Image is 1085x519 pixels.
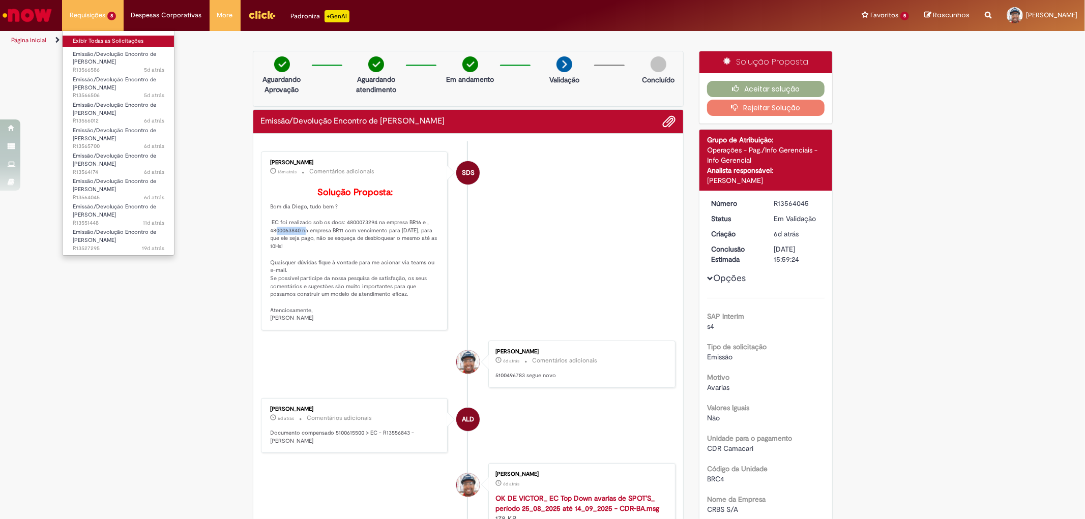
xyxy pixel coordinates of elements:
img: check-circle-green.png [274,56,290,72]
span: 5d atrás [144,91,164,99]
span: ALD [462,407,474,432]
span: Avarias [707,383,729,392]
span: Emissão [707,352,732,361]
p: +GenAi [325,10,349,22]
time: 24/09/2025 16:29:22 [144,194,164,201]
span: 6d atrás [503,481,519,487]
a: Aberto R13527295 : Emissão/Devolução Encontro de Contas Fornecedor [63,227,174,249]
div: [PERSON_NAME] [495,471,665,477]
b: Nome da Empresa [707,495,766,504]
span: Emissão/Devolução Encontro de [PERSON_NAME] [73,50,156,66]
small: Comentários adicionais [310,167,375,176]
dt: Criação [703,229,766,239]
span: Não [707,413,720,422]
div: Grupo de Atribuição: [707,135,825,145]
span: BRC4 [707,474,724,483]
img: check-circle-green.png [368,56,384,72]
p: Bom dia Diego, tudo bem ? EC foi realizado sob os docs: 4800073294 na empresa BR16 e , 4800063840... [271,188,440,322]
span: Rascunhos [933,10,970,20]
span: R13564174 [73,168,164,176]
span: 5d atrás [144,66,164,74]
dt: Conclusão Estimada [703,244,766,264]
span: 5 [900,12,909,20]
span: Emissão/Devolução Encontro de [PERSON_NAME] [73,152,156,168]
small: Comentários adicionais [307,414,372,422]
span: Emissão/Devolução Encontro de [PERSON_NAME] [73,203,156,219]
time: 24/09/2025 16:29:20 [774,229,799,238]
a: OK DE VICTOR_ EC Top Down avarias de SPOT'S_ período 25_08_2025 até 14_09_2025 - CDR-BA.msg [495,494,659,513]
p: Concluído [642,75,675,85]
span: R13527295 [73,245,164,253]
div: [PERSON_NAME] [495,349,665,355]
span: R13551448 [73,219,164,227]
span: Emissão/Devolução Encontro de [PERSON_NAME] [73,101,156,117]
span: 8 [107,12,116,20]
time: 25/09/2025 11:08:34 [144,117,164,125]
img: ServiceNow [1,5,53,25]
p: Validação [549,75,579,85]
a: Aberto R13551448 : Emissão/Devolução Encontro de Contas Fornecedor [63,201,174,223]
a: Rascunhos [924,11,970,20]
a: Aberto R13564174 : Emissão/Devolução Encontro de Contas Fornecedor [63,150,174,172]
img: check-circle-green.png [462,56,478,72]
b: Código da Unidade [707,464,768,473]
div: [PERSON_NAME] [271,160,440,166]
span: [PERSON_NAME] [1026,11,1077,19]
img: arrow-next.png [556,56,572,72]
b: Solução Proposta: [317,187,393,198]
span: 6d atrás [503,358,519,364]
span: Requisições [70,10,105,20]
b: Motivo [707,373,729,382]
a: Aberto R13566012 : Emissão/Devolução Encontro de Contas Fornecedor [63,100,174,121]
span: R13566506 [73,91,164,100]
span: CRBS S/A [707,505,738,514]
div: 24/09/2025 16:29:20 [774,229,821,239]
div: Diego Dos Santos Pinheiro Silva [456,350,480,374]
time: 25/09/2025 10:30:48 [503,358,519,364]
span: Emissão/Devolução Encontro de [PERSON_NAME] [73,177,156,193]
ul: Requisições [62,30,174,256]
span: 6d atrás [144,168,164,176]
time: 19/09/2025 15:56:56 [143,219,164,227]
h2: Emissão/Devolução Encontro de Contas Fornecedor Histórico de tíquete [261,117,445,126]
div: [PERSON_NAME] [707,175,825,186]
button: Aceitar solução [707,81,825,97]
b: SAP Interim [707,312,744,321]
div: Diego Dos Santos Pinheiro Silva [456,473,480,497]
span: CDR Camacari [707,444,753,453]
span: Emissão/Devolução Encontro de [PERSON_NAME] [73,127,156,142]
a: Aberto R13566506 : Emissão/Devolução Encontro de Contas Fornecedor [63,74,174,96]
p: Documento compensado 5100615500 > EC - R13556843 - [PERSON_NAME] [271,429,440,445]
div: Sabrina Da Silva Oliveira [456,161,480,185]
span: R13566012 [73,117,164,125]
span: 19d atrás [142,245,164,252]
span: More [217,10,233,20]
span: R13564045 [73,194,164,202]
span: Favoritos [870,10,898,20]
p: 5100496783 segue novo [495,372,665,380]
a: Aberto R13566586 : Emissão/Devolução Encontro de Contas Fornecedor [63,49,174,71]
dt: Número [703,198,766,208]
img: click_logo_yellow_360x200.png [248,7,276,22]
span: 6d atrás [144,142,164,150]
span: SDS [462,161,475,185]
div: Padroniza [291,10,349,22]
div: R13564045 [774,198,821,208]
time: 24/09/2025 16:48:57 [144,168,164,176]
span: 18m atrás [278,169,297,175]
time: 12/09/2025 11:37:31 [142,245,164,252]
span: 6d atrás [144,117,164,125]
span: 11d atrás [143,219,164,227]
span: Despesas Corporativas [131,10,202,20]
div: Operações - Pag./Info Gerenciais - Info Gerencial [707,145,825,165]
span: 6d atrás [144,194,164,201]
p: Em andamento [446,74,494,84]
img: img-circle-grey.png [651,56,666,72]
div: Andressa Luiza Da Silva [456,408,480,431]
div: Em Validação [774,213,821,224]
time: 30/09/2025 11:36:52 [278,169,297,175]
div: Solução Proposta [699,51,832,73]
a: Página inicial [11,36,46,44]
span: 6d atrás [278,415,295,421]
